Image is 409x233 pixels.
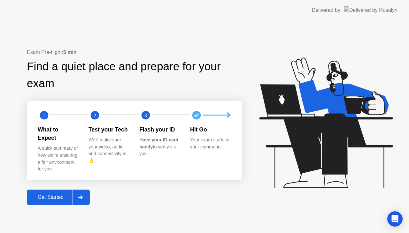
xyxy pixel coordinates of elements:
button: Get Started [27,190,90,205]
div: Test your Tech [89,125,129,134]
div: Exam Pre-flight: [27,49,242,56]
div: Get Started [29,194,73,200]
div: Open Intercom Messenger [387,211,403,227]
text: 2 [94,112,96,118]
div: Hit Go [190,125,231,134]
div: Flash your ID [139,125,180,134]
div: Delivered by [312,6,340,14]
div: A quick summary of how we’re ensuring a fair environment for you [38,145,78,172]
div: to verify it’s you [139,137,180,157]
text: 1 [43,112,45,118]
div: What to Expect [38,125,78,142]
div: Your exam starts at your command [190,137,231,150]
b: Have your ID card handy [139,137,178,149]
div: Find a quiet place and prepare for your exam [27,58,242,92]
div: We’ll make sure your video, audio and connectivity is 👌 [89,137,129,164]
img: Delivered by Rosalyn [344,6,397,14]
text: 3 [144,112,147,118]
b: 5 min [63,49,77,55]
